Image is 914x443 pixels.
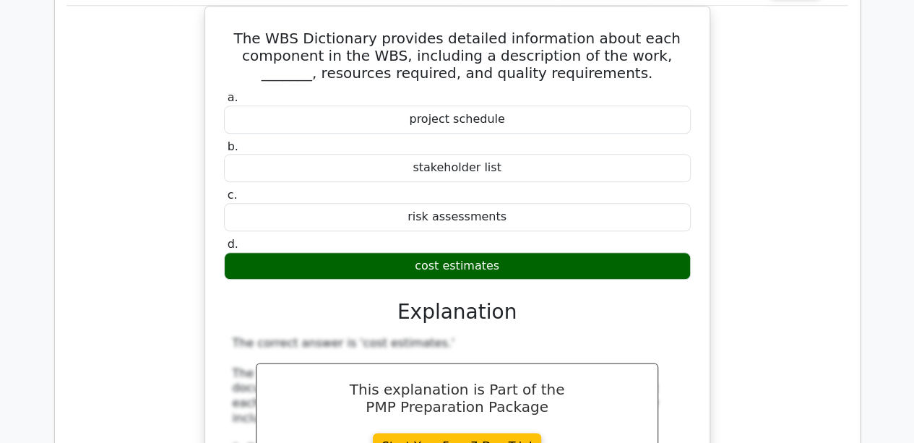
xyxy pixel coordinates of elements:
[224,203,691,231] div: risk assessments
[224,106,691,134] div: project schedule
[228,237,238,251] span: d.
[228,188,238,202] span: c.
[228,139,238,153] span: b.
[228,90,238,104] span: a.
[224,252,691,280] div: cost estimates
[223,30,692,82] h5: The WBS Dictionary provides detailed information about each component in the WBS, including a des...
[224,154,691,182] div: stakeholder list
[233,300,682,324] h3: Explanation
